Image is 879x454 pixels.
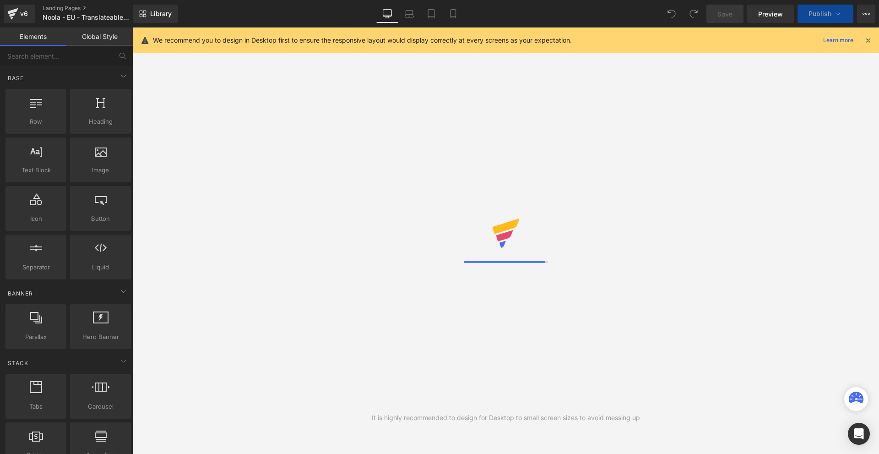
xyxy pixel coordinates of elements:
span: Text Block [8,165,64,175]
a: Global Style [66,27,133,46]
a: Tablet [420,5,442,23]
span: Stack [7,359,29,367]
div: It is highly recommended to design for Desktop to small screen sizes to avoid messing up [372,413,640,423]
span: Publish [808,10,831,17]
div: v6 [18,8,30,20]
a: Preview [747,5,794,23]
span: Row [8,117,64,126]
span: Library [150,10,172,18]
span: Preview [758,9,783,19]
span: Banner [7,289,34,298]
span: Noola - EU - Translateable - Menstrual Disc FRENCH [43,14,130,21]
span: Image [73,165,128,175]
button: More [857,5,875,23]
div: Open Intercom Messenger [848,423,870,445]
a: Laptop [398,5,420,23]
a: New Library [133,5,178,23]
button: Publish [798,5,853,23]
a: v6 [4,5,35,23]
span: Base [7,74,25,82]
a: Mobile [442,5,464,23]
span: Hero Banner [73,332,128,342]
span: Button [73,214,128,224]
span: Liquid [73,263,128,272]
p: We recommend you to design in Desktop first to ensure the responsive layout would display correct... [153,35,572,45]
button: Undo [662,5,681,23]
span: Parallax [8,332,64,342]
a: Learn more [819,35,857,46]
span: Save [717,9,732,19]
span: Icon [8,214,64,224]
a: Desktop [376,5,398,23]
button: Redo [684,5,703,23]
a: Landing Pages [43,5,148,12]
span: Heading [73,117,128,126]
span: Carousel [73,402,128,411]
span: Separator [8,263,64,272]
span: Tabs [8,402,64,411]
